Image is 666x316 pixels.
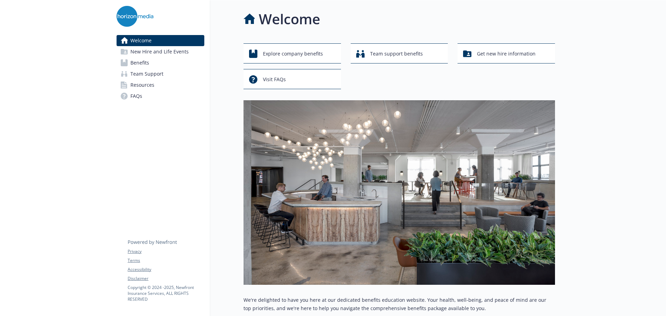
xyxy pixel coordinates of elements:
[130,57,149,68] span: Benefits
[351,43,448,63] button: Team support benefits
[244,296,555,313] p: We're delighted to have you here at our dedicated benefits education website. Your health, well-b...
[128,275,204,282] a: Disclaimer
[130,79,154,91] span: Resources
[458,43,555,63] button: Get new hire information
[259,9,320,29] h1: Welcome
[477,47,536,60] span: Get new hire information
[130,46,189,57] span: New Hire and Life Events
[117,79,204,91] a: Resources
[117,91,204,102] a: FAQs
[244,69,341,89] button: Visit FAQs
[117,46,204,57] a: New Hire and Life Events
[370,47,423,60] span: Team support benefits
[263,47,323,60] span: Explore company benefits
[130,35,152,46] span: Welcome
[117,57,204,68] a: Benefits
[263,73,286,86] span: Visit FAQs
[128,266,204,273] a: Accessibility
[128,284,204,302] p: Copyright © 2024 - 2025 , Newfront Insurance Services, ALL RIGHTS RESERVED
[130,68,163,79] span: Team Support
[130,91,142,102] span: FAQs
[244,100,555,285] img: overview page banner
[117,35,204,46] a: Welcome
[117,68,204,79] a: Team Support
[128,257,204,264] a: Terms
[128,248,204,255] a: Privacy
[244,43,341,63] button: Explore company benefits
